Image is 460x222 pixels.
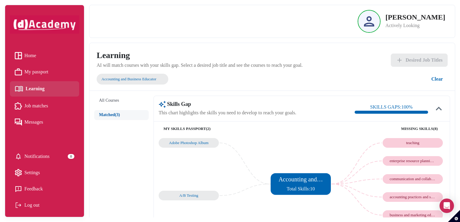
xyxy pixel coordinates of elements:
button: Add desired job titles [391,54,448,67]
span: Home [24,51,36,60]
button: Clear [427,72,448,86]
g: Edge from 2 to 5 [332,179,382,184]
img: AI Course Suggestion [159,101,166,108]
img: Home icon [15,52,22,59]
a: Home iconHome [15,51,74,60]
h5: MY SKILLS PASSPORT (2) [163,126,301,131]
img: Job matches icon [15,102,22,109]
a: Job matches iconJob matches [15,101,74,110]
div: Accounting and Business Educator [101,76,156,82]
span: Desired Job Titles [406,57,443,64]
img: Learning icon [15,84,23,94]
button: Matched(3) [94,110,149,120]
img: My passport icon [15,68,22,76]
span: Job matches [24,101,48,110]
div: accounting practices and systems [390,195,436,199]
div: Log out [15,201,74,210]
g: Edge from 2 to 6 [332,184,382,197]
h5: MISSING SKILLS (8) [301,126,438,131]
g: Edge from 0 to 2 [220,143,270,184]
div: communication and collaboration abilities [390,177,436,181]
a: Messages iconMessages [15,118,74,127]
img: Log out [15,202,22,209]
a: Learning iconLearning [15,84,74,94]
div: teaching [390,140,436,145]
p: AI will match courses with your skills gap. Select a desired job title and see the courses to rea... [97,62,303,69]
p: [PERSON_NAME] [385,14,445,21]
div: business and marketing education [390,213,436,217]
button: All Courses [94,96,149,106]
g: Edge from 2 to 4 [332,161,382,184]
div: 0 [68,154,74,159]
img: ... [159,76,163,82]
div: enterprise resource planning systems [390,159,436,163]
img: Profile [364,16,374,26]
p: Actively Looking [385,22,445,29]
span: Learning [26,84,45,93]
h3: Skills Gap [159,101,296,108]
span: Total Skills: 10 [287,186,315,191]
button: Set cookie preferences [448,210,460,222]
img: setting [15,169,22,176]
div: Adobe Photoshop Album [166,140,212,145]
span: Settings [24,168,40,177]
p: This chart highlights the skills you need to develop to reach your goals. [159,109,296,116]
div: SKILLS GAPS: 100 % [370,103,413,111]
span: My passport [24,67,48,76]
span: Messages [24,118,43,127]
a: Feedback [15,184,74,193]
h5: Accounting and Business Educator [278,176,323,183]
img: Messages icon [15,119,22,126]
img: add icon [396,57,403,64]
g: Edge from 1 to 2 [220,184,270,196]
span: Notifications [24,152,50,161]
div: A/B Testing [166,193,212,198]
img: feedback [15,185,22,193]
img: icon [433,103,445,115]
g: Edge from 2 to 3 [332,143,382,184]
g: Edge from 2 to 7 [332,184,382,215]
img: setting [15,153,22,160]
a: My passport iconMy passport [15,67,74,76]
img: dAcademy [10,15,79,34]
div: Open Intercom Messenger [440,199,454,213]
h3: Learning [97,50,303,60]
